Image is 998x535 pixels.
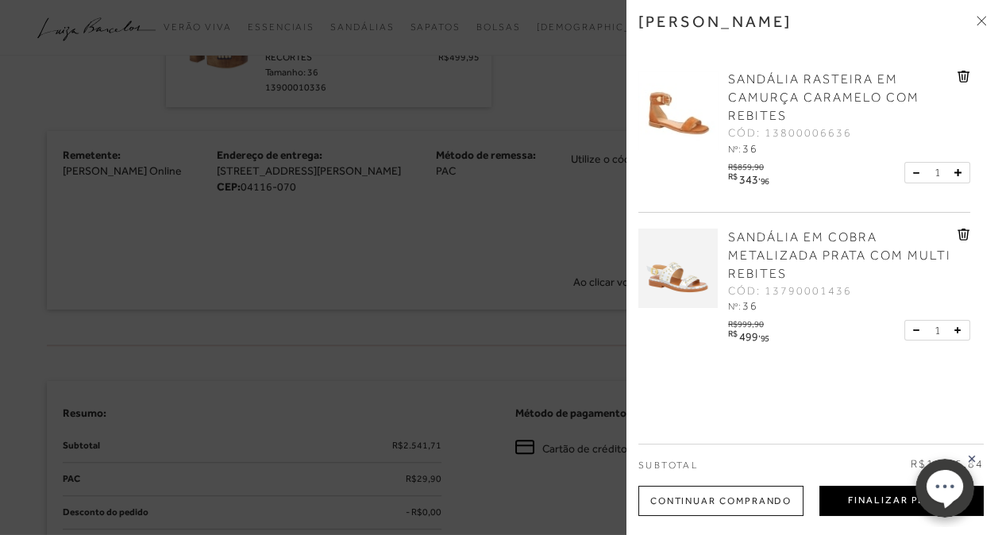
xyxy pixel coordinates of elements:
[728,229,954,283] a: SANDÁLIA EM COBRA METALIZADA PRATA COM MULTI REBITES
[758,329,769,338] i: ,
[728,315,772,329] div: R$999,90
[728,158,772,171] div: R$859,90
[758,172,769,181] i: ,
[934,322,940,339] span: 1
[728,125,852,141] span: CÓD: 13800006636
[739,173,758,186] span: 343
[638,12,792,31] h3: [PERSON_NAME]
[728,71,954,125] a: SANDÁLIA RASTEIRA EM CAMURÇA CARAMELO COM REBITES
[742,142,758,155] span: 36
[739,330,758,343] span: 499
[728,329,737,338] i: R$
[819,486,984,516] button: Finalizar Pedido
[728,301,741,312] span: Nº:
[638,460,698,471] span: Subtotal
[728,172,737,181] i: R$
[638,71,718,150] img: SANDÁLIA RASTEIRA EM CAMURÇA CARAMELO COM REBITES
[638,486,803,516] div: Continuar Comprando
[728,72,919,123] span: SANDÁLIA RASTEIRA EM CAMURÇA CARAMELO COM REBITES
[742,299,758,312] span: 36
[638,229,718,308] img: SANDÁLIA EM COBRA METALIZADA PRATA COM MULTI REBITES
[728,230,951,281] span: SANDÁLIA EM COBRA METALIZADA PRATA COM MULTI REBITES
[761,333,769,343] span: 95
[934,164,940,181] span: 1
[728,144,741,155] span: Nº:
[728,283,852,299] span: CÓD: 13790001436
[761,176,769,186] span: 96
